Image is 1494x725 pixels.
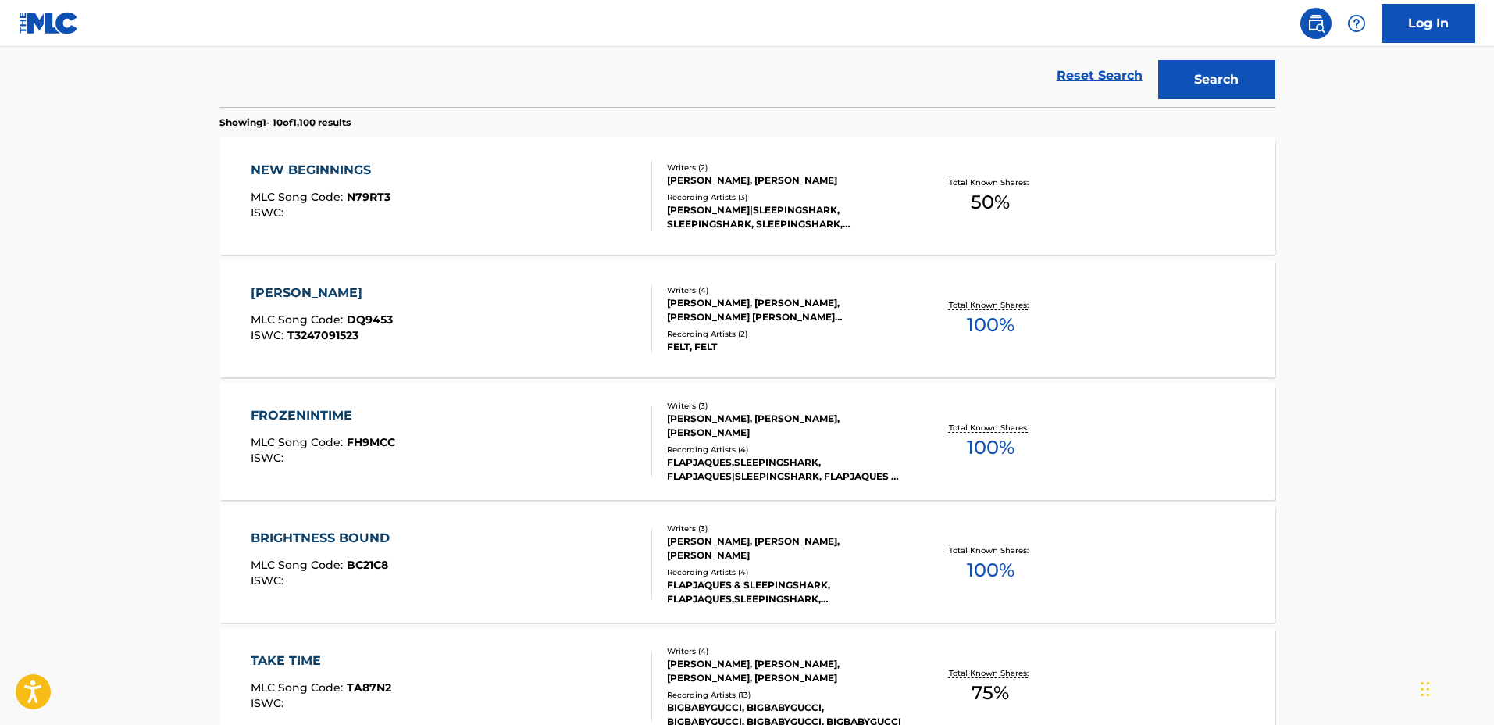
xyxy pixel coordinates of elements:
a: BRIGHTNESS BOUNDMLC Song Code:BC21C8ISWC:Writers (3)[PERSON_NAME], [PERSON_NAME], [PERSON_NAME]Re... [219,505,1275,623]
span: FH9MCC [347,435,395,449]
div: [PERSON_NAME], [PERSON_NAME], [PERSON_NAME] [PERSON_NAME] [PERSON_NAME] [667,296,903,324]
div: Drag [1421,666,1430,712]
div: [PERSON_NAME] [251,284,393,302]
div: Writers ( 2 ) [667,162,903,173]
span: MLC Song Code : [251,680,347,695]
span: ISWC : [251,205,287,220]
div: Writers ( 3 ) [667,523,903,534]
span: N79RT3 [347,190,390,204]
div: [PERSON_NAME], [PERSON_NAME], [PERSON_NAME] [667,412,903,440]
div: Writers ( 3 ) [667,400,903,412]
span: MLC Song Code : [251,190,347,204]
div: FROZENINTIME [251,406,395,425]
img: MLC Logo [19,12,79,34]
span: ISWC : [251,696,287,710]
iframe: Chat Widget [1416,650,1494,725]
a: [PERSON_NAME]MLC Song Code:DQ9453ISWC:T3247091523Writers (4)[PERSON_NAME], [PERSON_NAME], [PERSON... [219,260,1275,377]
div: Recording Artists ( 3 ) [667,191,903,203]
span: ISWC : [251,328,287,342]
a: Public Search [1300,8,1332,39]
span: MLC Song Code : [251,435,347,449]
div: [PERSON_NAME], [PERSON_NAME], [PERSON_NAME], [PERSON_NAME] [667,657,903,685]
div: FLAPJAQUES,SLEEPINGSHARK, FLAPJAQUES|SLEEPINGSHARK, FLAPJAQUES & SLEEPINGSHARK, FLAPJAQUES [667,455,903,484]
p: Total Known Shares: [949,299,1032,311]
div: Writers ( 4 ) [667,645,903,657]
span: MLC Song Code : [251,558,347,572]
div: [PERSON_NAME]|SLEEPINGSHARK, SLEEPINGSHARK, SLEEPINGSHARK,[PERSON_NAME] [667,203,903,231]
button: Search [1158,60,1275,99]
p: Total Known Shares: [949,545,1032,556]
div: Recording Artists ( 2 ) [667,328,903,340]
a: NEW BEGINNINGSMLC Song Code:N79RT3ISWC:Writers (2)[PERSON_NAME], [PERSON_NAME]Recording Artists (... [219,137,1275,255]
div: Recording Artists ( 4 ) [667,444,903,455]
span: 100 % [967,556,1014,584]
p: Total Known Shares: [949,177,1032,188]
span: 75 % [972,679,1009,707]
a: Reset Search [1049,59,1150,93]
span: ISWC : [251,573,287,587]
span: ISWC : [251,451,287,465]
div: FLAPJAQUES & SLEEPINGSHARK, FLAPJAQUES,SLEEPINGSHARK, FLAPJAQUES|SLEEPINGSHARK, FLAPJAQUES [667,578,903,606]
div: Recording Artists ( 4 ) [667,566,903,578]
p: Showing 1 - 10 of 1,100 results [219,116,351,130]
div: [PERSON_NAME], [PERSON_NAME] [667,173,903,187]
p: Total Known Shares: [949,667,1032,679]
span: MLC Song Code : [251,312,347,327]
img: help [1347,14,1366,33]
div: FELT, FELT [667,340,903,354]
span: 50 % [971,188,1010,216]
div: NEW BEGINNINGS [251,161,390,180]
div: TAKE TIME [251,652,391,670]
a: Log In [1382,4,1475,43]
div: Help [1341,8,1372,39]
div: [PERSON_NAME], [PERSON_NAME], [PERSON_NAME] [667,534,903,562]
span: T3247091523 [287,328,358,342]
a: FROZENINTIMEMLC Song Code:FH9MCCISWC:Writers (3)[PERSON_NAME], [PERSON_NAME], [PERSON_NAME]Record... [219,383,1275,500]
span: TA87N2 [347,680,391,695]
div: Recording Artists ( 13 ) [667,689,903,701]
img: search [1307,14,1325,33]
div: Writers ( 4 ) [667,284,903,296]
span: 100 % [967,434,1014,462]
span: BC21C8 [347,558,388,572]
div: BRIGHTNESS BOUND [251,529,398,548]
span: DQ9453 [347,312,393,327]
span: 100 % [967,311,1014,339]
p: Total Known Shares: [949,422,1032,434]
